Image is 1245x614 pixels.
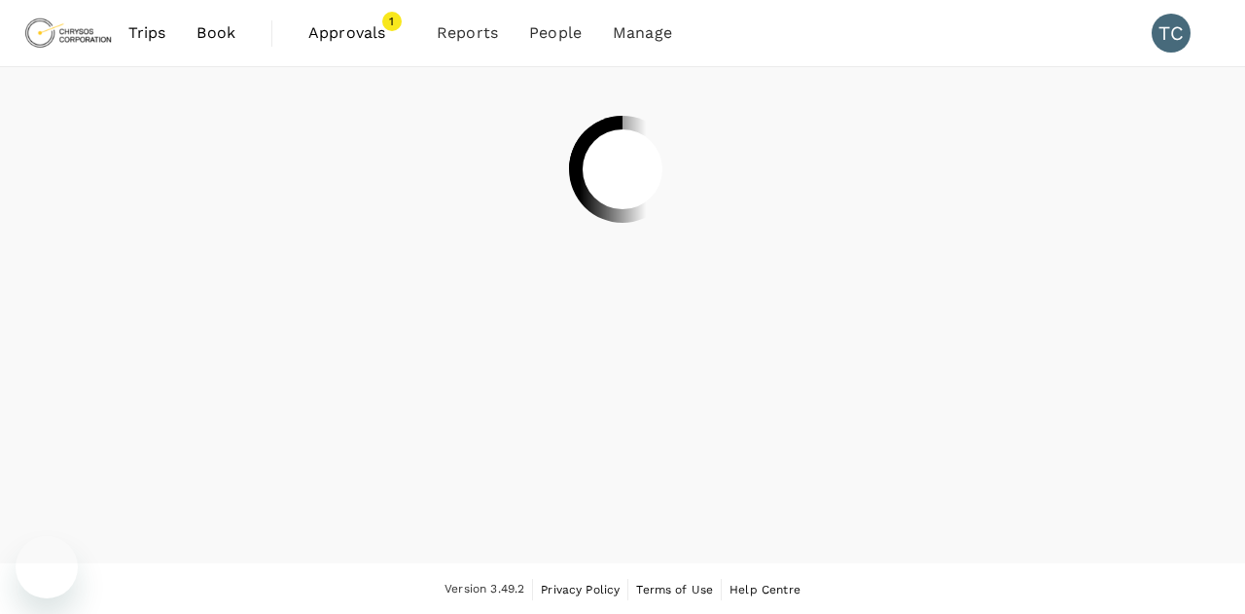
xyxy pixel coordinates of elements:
[16,536,78,598] iframe: Button to launch messaging window
[729,583,800,596] span: Help Centre
[541,579,620,600] a: Privacy Policy
[541,583,620,596] span: Privacy Policy
[529,21,582,45] span: People
[196,21,235,45] span: Book
[636,583,713,596] span: Terms of Use
[636,579,713,600] a: Terms of Use
[308,21,406,45] span: Approvals
[23,12,113,54] img: Chrysos Corporation
[445,580,524,599] span: Version 3.49.2
[382,12,402,31] span: 1
[1152,14,1191,53] div: TC
[128,21,166,45] span: Trips
[613,21,672,45] span: Manage
[437,21,498,45] span: Reports
[729,579,800,600] a: Help Centre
